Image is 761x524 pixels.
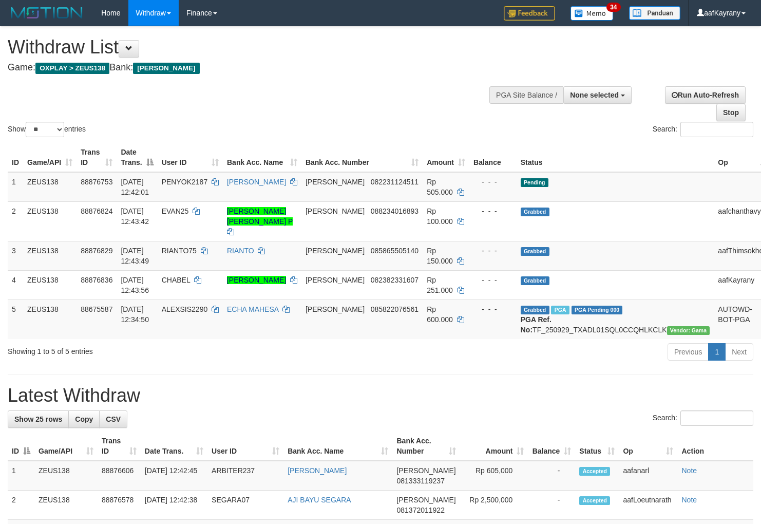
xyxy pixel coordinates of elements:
th: Status: activate to sort column ascending [575,432,619,461]
a: Show 25 rows [8,410,69,428]
div: - - - [473,275,512,285]
img: MOTION_logo.png [8,5,86,21]
th: Bank Acc. Number: activate to sort column ascending [392,432,460,461]
a: Copy [68,410,100,428]
span: 88675587 [81,305,112,313]
span: Grabbed [521,247,549,256]
span: Copy 082231124511 to clipboard [371,178,418,186]
td: ZEUS138 [34,461,98,491]
img: Feedback.jpg [504,6,555,21]
span: Rp 251.000 [427,276,453,294]
input: Search: [680,410,753,426]
th: User ID: activate to sort column ascending [158,143,223,172]
th: ID [8,143,23,172]
h1: Withdraw List [8,37,497,58]
th: Game/API: activate to sort column ascending [34,432,98,461]
span: Grabbed [521,306,549,314]
span: CSV [106,415,121,423]
span: Copy [75,415,93,423]
span: [DATE] 12:43:49 [121,247,149,265]
label: Search: [653,410,753,426]
h1: Latest Withdraw [8,385,753,406]
span: Vendor URL: https://trx31.1velocity.biz [667,326,710,335]
span: Marked by aafpengsreynich [551,306,569,314]
span: Copy 085822076561 to clipboard [371,305,418,313]
a: Previous [668,343,709,361]
span: [PERSON_NAME] [396,466,455,475]
h4: Game: Bank: [8,63,497,73]
span: [PERSON_NAME] [133,63,199,74]
td: 2 [8,201,23,241]
th: Op: activate to sort column ascending [619,432,677,461]
a: CSV [99,410,127,428]
td: 2 [8,491,34,520]
span: Grabbed [521,208,549,216]
td: ARBITER237 [207,461,283,491]
span: Copy 081333119237 to clipboard [396,477,444,485]
span: [PERSON_NAME] [306,305,365,313]
td: ZEUS138 [23,241,77,270]
th: User ID: activate to sort column ascending [207,432,283,461]
label: Search: [653,122,753,137]
td: 1 [8,172,23,202]
td: aafLoeutnarath [619,491,677,520]
th: Trans ID: activate to sort column ascending [77,143,117,172]
a: RIANTO [227,247,254,255]
span: 88876836 [81,276,112,284]
th: ID: activate to sort column descending [8,432,34,461]
span: Copy 082382331607 to clipboard [371,276,418,284]
span: Copy 088234016893 to clipboard [371,207,418,215]
span: 34 [606,3,620,12]
td: - [528,461,575,491]
th: Action [677,432,753,461]
td: Rp 2,500,000 [460,491,528,520]
span: CHABEL [162,276,191,284]
td: ZEUS138 [23,270,77,300]
td: ZEUS138 [23,172,77,202]
th: Amount: activate to sort column ascending [423,143,469,172]
button: None selected [563,86,632,104]
a: Stop [716,104,746,121]
div: Showing 1 to 5 of 5 entries [8,342,310,357]
input: Search: [680,122,753,137]
td: 1 [8,461,34,491]
div: - - - [473,304,512,314]
span: Rp 100.000 [427,207,453,226]
th: Game/API: activate to sort column ascending [23,143,77,172]
a: [PERSON_NAME] [227,178,286,186]
td: ZEUS138 [34,491,98,520]
span: PENYOK2187 [162,178,208,186]
select: Showentries [26,122,64,137]
div: PGA Site Balance / [489,86,563,104]
td: 3 [8,241,23,270]
span: ALEXSIS2290 [162,305,208,313]
a: [PERSON_NAME] [227,276,286,284]
th: Bank Acc. Number: activate to sort column ascending [301,143,423,172]
div: - - - [473,246,512,256]
span: Rp 600.000 [427,305,453,324]
span: [PERSON_NAME] [306,207,365,215]
span: Rp 505.000 [427,178,453,196]
th: Amount: activate to sort column ascending [460,432,528,461]
img: Button%20Memo.svg [570,6,614,21]
td: [DATE] 12:42:38 [141,491,207,520]
span: Grabbed [521,276,549,285]
td: ZEUS138 [23,201,77,241]
span: RIANTO75 [162,247,197,255]
span: Pending [521,178,548,187]
th: Status [517,143,714,172]
label: Show entries [8,122,86,137]
td: aafanarl [619,461,677,491]
a: ECHA MAHESA [227,305,278,313]
span: [PERSON_NAME] [396,496,455,504]
a: [PERSON_NAME] [288,466,347,475]
span: None selected [570,91,619,99]
span: Copy 085865505140 to clipboard [371,247,418,255]
span: [DATE] 12:43:42 [121,207,149,226]
div: - - - [473,177,512,187]
span: Copy 081372011922 to clipboard [396,506,444,514]
b: PGA Ref. No: [521,315,551,334]
th: Balance: activate to sort column ascending [528,432,575,461]
span: [PERSON_NAME] [306,276,365,284]
th: Balance [469,143,517,172]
